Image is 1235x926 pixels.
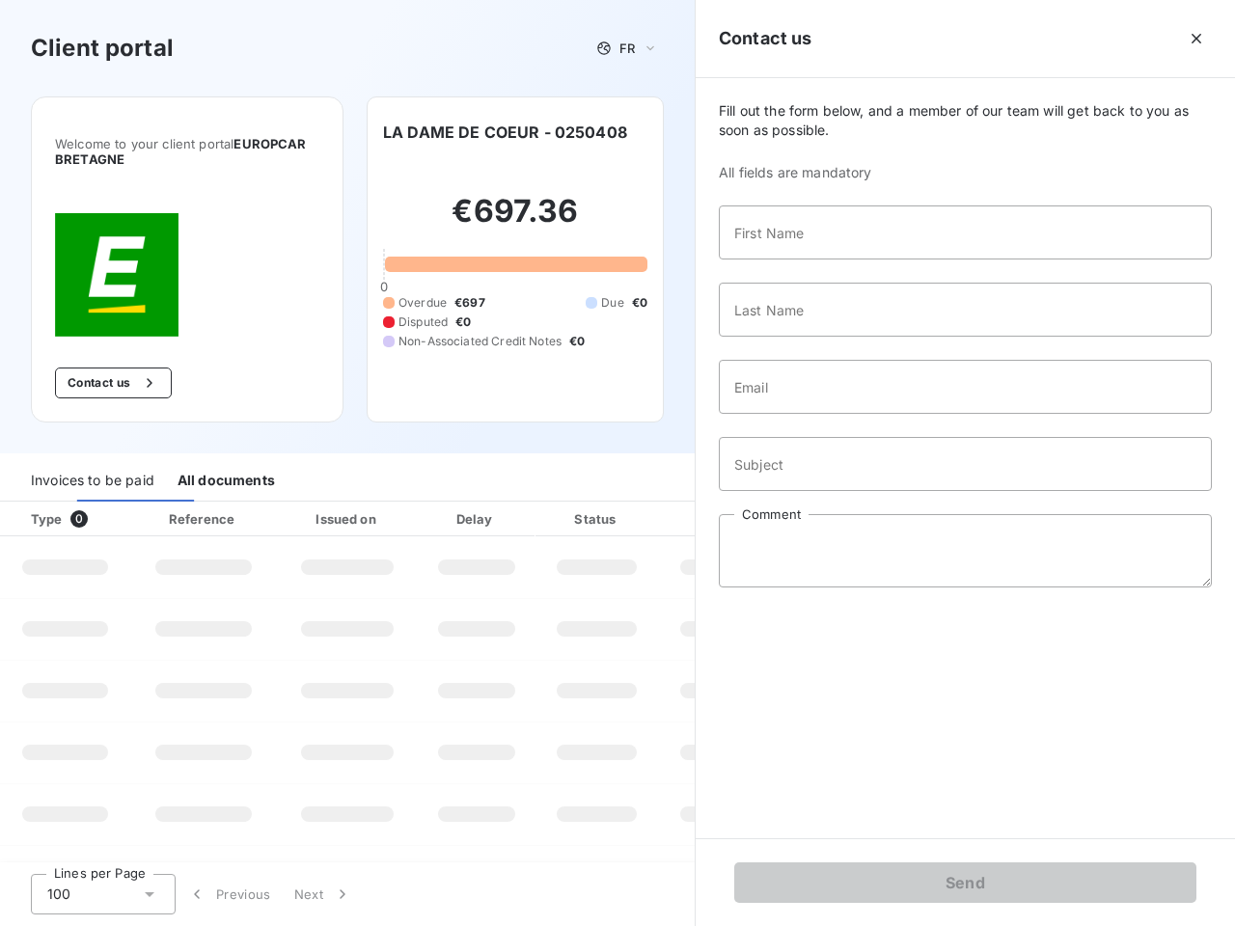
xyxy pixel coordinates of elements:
[55,136,319,167] span: Welcome to your client portal
[719,101,1212,140] span: Fill out the form below, and a member of our team will get back to you as soon as possible.
[398,313,448,331] span: Disputed
[719,163,1212,182] span: All fields are mandatory
[281,509,414,529] div: Issued on
[619,41,635,56] span: FR
[398,333,562,350] span: Non-Associated Credit Notes
[601,294,623,312] span: Due
[422,509,532,529] div: Delay
[47,885,70,904] span: 100
[719,25,812,52] h5: Contact us
[283,874,364,914] button: Next
[176,874,283,914] button: Previous
[70,510,88,528] span: 0
[55,368,172,398] button: Contact us
[178,461,275,502] div: All documents
[454,294,485,312] span: €697
[55,213,178,337] img: Company logo
[380,279,388,294] span: 0
[719,205,1212,259] input: placeholder
[632,294,647,312] span: €0
[569,333,585,350] span: €0
[719,283,1212,337] input: placeholder
[719,360,1212,414] input: placeholder
[662,509,785,529] div: Amount
[55,136,307,167] span: EUROPCAR BRETAGNE
[455,313,471,331] span: €0
[398,294,447,312] span: Overdue
[539,509,654,529] div: Status
[383,121,627,144] h6: LA DAME DE COEUR - 0250408
[31,31,174,66] h3: Client portal
[719,437,1212,491] input: placeholder
[169,511,234,527] div: Reference
[734,862,1196,903] button: Send
[19,509,126,529] div: Type
[383,192,647,250] h2: €697.36
[31,461,154,502] div: Invoices to be paid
